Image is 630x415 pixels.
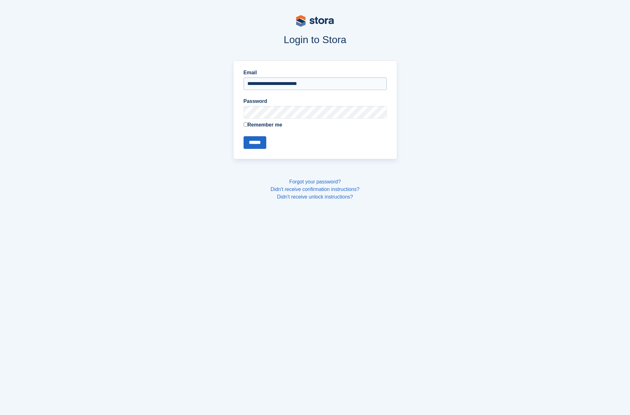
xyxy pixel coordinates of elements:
[277,194,353,199] a: Didn't receive unlock instructions?
[244,98,387,105] label: Password
[271,187,359,192] a: Didn't receive confirmation instructions?
[244,121,387,129] label: Remember me
[289,179,341,184] a: Forgot your password?
[244,122,248,126] input: Remember me
[244,69,387,76] label: Email
[113,34,517,45] h1: Login to Stora
[296,15,334,27] img: stora-logo-53a41332b3708ae10de48c4981b4e9114cc0af31d8433b30ea865607fb682f29.svg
